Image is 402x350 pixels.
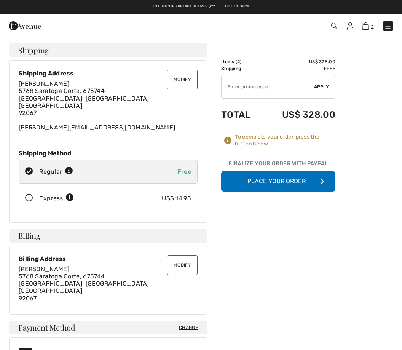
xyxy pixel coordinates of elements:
div: [PERSON_NAME][EMAIL_ADDRESS][DOMAIN_NAME] [19,80,198,131]
div: Billing Address [19,255,198,262]
span: 2 [237,59,240,64]
span: [PERSON_NAME] [19,80,69,87]
button: Modify [167,70,198,89]
td: US$ 328.00 [262,58,335,65]
span: [PERSON_NAME] [19,265,69,273]
div: Shipping Method [19,150,198,157]
td: Items ( ) [221,58,262,65]
a: 2 [362,21,374,30]
span: Apply [314,83,329,90]
a: Free Returns [225,4,250,9]
a: Free shipping on orders over $99 [152,4,215,9]
div: Regular [39,167,73,176]
span: 2 [371,24,374,30]
div: Finalize Your Order with PayPal [221,160,335,171]
img: Shopping Bag [362,22,369,30]
button: Place Your Order [221,171,335,192]
img: My Info [347,22,353,30]
td: Free [262,65,335,72]
div: Express [39,194,74,203]
span: Free [177,168,191,175]
img: Search [331,23,338,29]
span: | [220,4,220,9]
span: 5768 Saratoga Corte, 675744 [GEOGRAPHIC_DATA], [GEOGRAPHIC_DATA], [GEOGRAPHIC_DATA] 92067 [19,273,151,302]
img: 1ère Avenue [9,18,41,34]
td: Shipping [221,65,262,72]
button: Modify [167,255,198,275]
span: Change [179,324,198,331]
img: Menu [384,22,392,30]
td: US$ 328.00 [262,102,335,128]
div: Shipping Address [19,70,198,77]
span: Payment Method [18,324,75,331]
span: Billing [18,232,40,240]
div: To complete your order, press the button below. [235,134,335,147]
input: Promo code [222,75,314,98]
span: Shipping [18,46,49,54]
td: Total [221,102,262,128]
span: 5768 Saratoga Corte, 675744 [GEOGRAPHIC_DATA], [GEOGRAPHIC_DATA], [GEOGRAPHIC_DATA] 92067 [19,87,151,117]
a: 1ère Avenue [9,22,41,29]
div: US$ 14.95 [162,194,191,203]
